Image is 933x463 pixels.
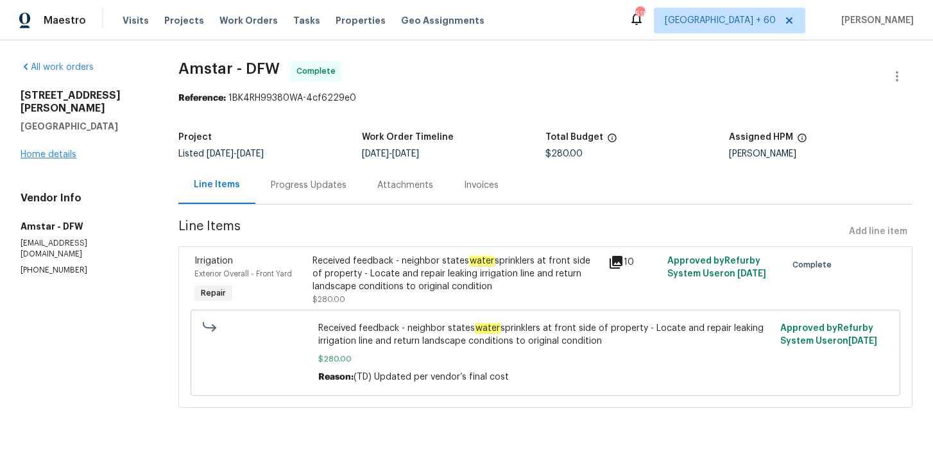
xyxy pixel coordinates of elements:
[312,255,601,293] div: Received feedback - neighbor states sprinklers at front side of property - Locate and repair leak...
[667,257,766,278] span: Approved by Refurby System User on
[164,14,204,27] span: Projects
[362,149,389,158] span: [DATE]
[178,92,912,105] div: 1BK4RH99380WA-4cf6229e0
[21,265,148,276] p: [PHONE_NUMBER]
[178,94,226,103] b: Reference:
[296,65,341,78] span: Complete
[475,323,501,333] em: water
[545,133,603,142] h5: Total Budget
[21,238,148,260] p: [EMAIL_ADDRESS][DOMAIN_NAME]
[207,149,234,158] span: [DATE]
[464,179,499,192] div: Invoices
[318,353,773,366] span: $280.00
[401,14,484,27] span: Geo Assignments
[44,14,86,27] span: Maestro
[848,337,877,346] span: [DATE]
[607,133,617,149] span: The total cost of line items that have been proposed by Opendoor. This sum includes line items th...
[836,14,914,27] span: [PERSON_NAME]
[21,63,94,72] a: All work orders
[392,149,419,158] span: [DATE]
[196,287,231,299] span: Repair
[237,149,264,158] span: [DATE]
[271,179,347,192] div: Progress Updates
[293,16,320,25] span: Tasks
[635,8,644,21] div: 518
[207,149,264,158] span: -
[797,133,807,149] span: The hpm assigned to this work order.
[469,256,495,266] em: water
[194,270,292,278] span: Exterior Overall - Front Yard
[792,258,837,271] span: Complete
[729,133,793,142] h5: Assigned HPM
[780,324,877,346] span: Approved by Refurby System User on
[362,149,419,158] span: -
[21,220,148,233] h5: Amstar - DFW
[194,178,240,191] div: Line Items
[665,14,776,27] span: [GEOGRAPHIC_DATA] + 60
[318,322,773,348] span: Received feedback - neighbor states sprinklers at front side of property - Locate and repair leak...
[178,133,212,142] h5: Project
[178,149,264,158] span: Listed
[123,14,149,27] span: Visits
[354,373,509,382] span: (TD) Updated per vendor’s final cost
[21,192,148,205] h4: Vendor Info
[178,61,280,76] span: Amstar - DFW
[21,120,148,133] h5: [GEOGRAPHIC_DATA]
[729,149,912,158] div: [PERSON_NAME]
[377,179,433,192] div: Attachments
[318,373,354,382] span: Reason:
[178,220,844,244] span: Line Items
[336,14,386,27] span: Properties
[194,257,233,265] span: Irrigation
[737,269,766,278] span: [DATE]
[545,149,583,158] span: $280.00
[362,133,454,142] h5: Work Order Timeline
[21,89,148,115] h2: [STREET_ADDRESS][PERSON_NAME]
[219,14,278,27] span: Work Orders
[21,150,76,159] a: Home details
[608,255,660,270] div: 10
[312,296,345,303] span: $280.00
